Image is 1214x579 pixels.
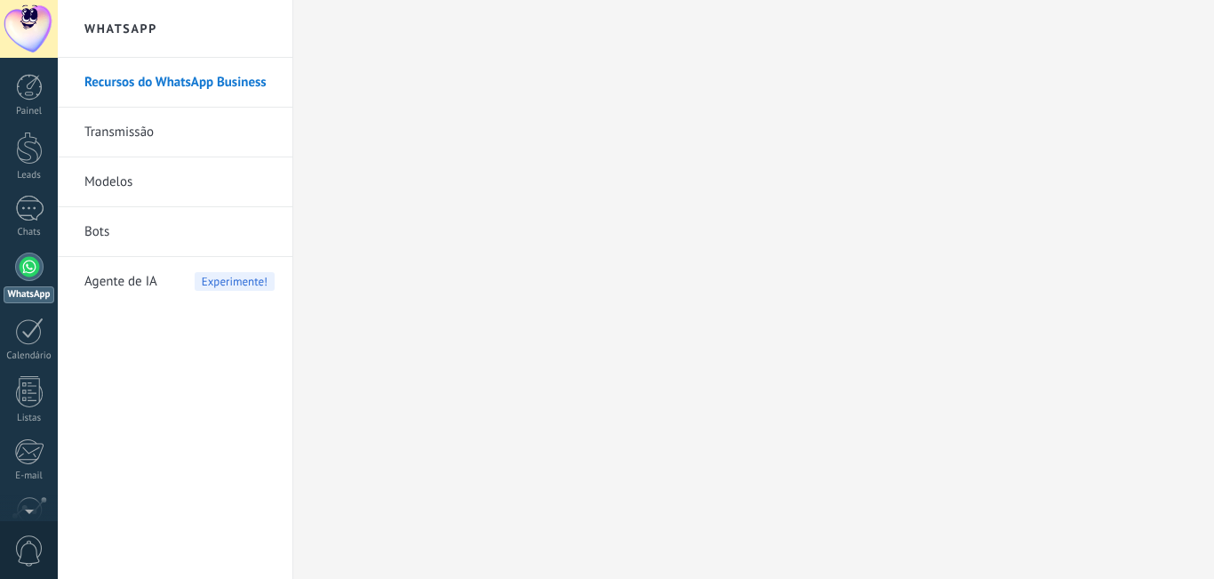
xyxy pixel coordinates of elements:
[4,470,55,482] div: E-mail
[84,207,275,257] a: Bots
[58,58,292,108] li: Recursos do WhatsApp Business
[58,157,292,207] li: Modelos
[4,106,55,117] div: Painel
[84,257,157,307] span: Agente de IA
[58,257,292,306] li: Agente de IA
[4,227,55,238] div: Chats
[58,207,292,257] li: Bots
[4,170,55,181] div: Leads
[4,350,55,362] div: Calendário
[58,108,292,157] li: Transmissão
[84,108,275,157] a: Transmissão
[84,157,275,207] a: Modelos
[4,286,54,303] div: WhatsApp
[84,257,275,307] a: Agente de IAExperimente!
[4,413,55,424] div: Listas
[84,58,275,108] a: Recursos do WhatsApp Business
[195,272,275,291] span: Experimente!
